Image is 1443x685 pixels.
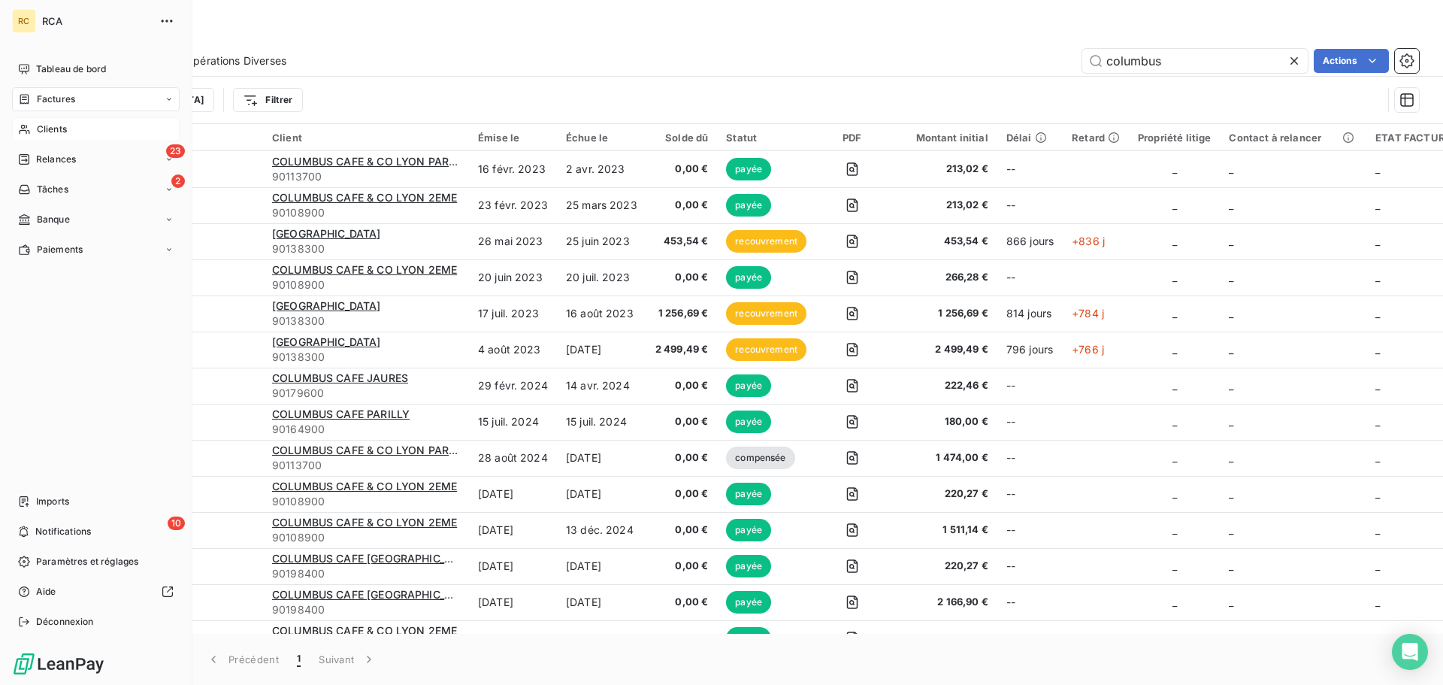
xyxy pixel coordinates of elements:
[997,584,1063,620] td: --
[272,480,457,493] span: COLUMBUS CAFE & CO LYON 2EME
[557,476,646,512] td: [DATE]
[1229,343,1233,356] span: _
[898,132,988,144] div: Montant initial
[36,153,76,166] span: Relances
[1172,162,1177,175] span: _
[12,652,105,676] img: Logo LeanPay
[557,440,646,476] td: [DATE]
[655,270,709,285] span: 0,00 €
[12,9,36,33] div: RC
[272,241,460,256] span: 90138300
[36,585,56,599] span: Aide
[272,386,460,401] span: 90179600
[469,187,557,223] td: 23 févr. 2023
[1082,49,1308,73] input: Rechercher
[1172,415,1177,428] span: _
[1172,487,1177,500] span: _
[272,494,460,509] span: 90108900
[37,243,83,256] span: Paiements
[469,259,557,296] td: 20 juin 2023
[726,519,771,541] span: payée
[898,450,988,465] span: 1 474,00 €
[898,378,988,393] span: 222,46 €
[168,517,185,530] span: 10
[1172,271,1177,283] span: _
[272,277,460,292] span: 90108900
[655,595,709,610] span: 0,00 €
[272,227,381,240] span: [GEOGRAPHIC_DATA]
[469,476,557,512] td: [DATE]
[557,259,646,296] td: 20 juil. 2023
[42,15,150,27] span: RCA
[272,205,460,220] span: 90108900
[1172,596,1177,608] span: _
[1375,343,1380,356] span: _
[297,652,301,667] span: 1
[469,548,557,584] td: [DATE]
[1314,49,1389,73] button: Actions
[726,132,806,144] div: Statut
[37,92,75,106] span: Factures
[557,404,646,440] td: 15 juil. 2024
[1375,523,1380,536] span: _
[310,644,386,675] button: Suivant
[272,169,460,184] span: 90113700
[655,414,709,429] span: 0,00 €
[997,296,1063,332] td: 814 jours
[997,512,1063,548] td: --
[898,631,988,646] span: 220,27 €
[997,151,1063,187] td: --
[1375,487,1380,500] span: _
[1375,199,1380,211] span: _
[469,404,557,440] td: 15 juil. 2024
[557,223,646,259] td: 25 juin 2023
[1229,559,1233,572] span: _
[272,314,460,329] span: 90138300
[655,631,709,646] span: 0,00 €
[1229,379,1233,392] span: _
[997,548,1063,584] td: --
[272,566,460,581] span: 90198400
[1229,415,1233,428] span: _
[997,404,1063,440] td: --
[655,198,709,213] span: 0,00 €
[1375,162,1380,175] span: _
[1172,235,1177,247] span: _
[557,187,646,223] td: 25 mars 2023
[824,132,879,144] div: PDF
[469,620,557,656] td: 30 déc. 2024
[272,516,457,529] span: COLUMBUS CAFE & CO LYON 2EME
[272,444,483,456] span: COLUMBUS CAFE & CO LYON PART DIEU
[726,194,771,217] span: payée
[726,230,806,253] span: recouvrement
[726,266,771,289] span: payée
[898,342,988,357] span: 2 499,49 €
[272,408,410,420] span: COLUMBUS CAFE PARILLY
[997,368,1063,404] td: --
[272,552,567,565] span: COLUMBUS CAFE [GEOGRAPHIC_DATA] FRERES LUMIERE
[655,342,709,357] span: 2 499,49 €
[272,422,460,437] span: 90164900
[272,458,460,473] span: 90113700
[1375,307,1380,320] span: _
[1072,307,1104,320] span: +784 j
[655,378,709,393] span: 0,00 €
[36,495,69,508] span: Imports
[272,335,381,348] span: [GEOGRAPHIC_DATA]
[557,548,646,584] td: [DATE]
[1375,559,1380,572] span: _
[898,414,988,429] span: 180,00 €
[997,440,1063,476] td: --
[1229,451,1233,464] span: _
[1229,271,1233,283] span: _
[469,332,557,368] td: 4 août 2023
[726,591,771,614] span: payée
[1375,379,1380,392] span: _
[1072,235,1105,247] span: +836 j
[37,123,67,136] span: Clients
[469,584,557,620] td: [DATE]
[233,88,302,112] button: Filtrer
[997,620,1063,656] td: --
[1229,162,1233,175] span: _
[1172,559,1177,572] span: _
